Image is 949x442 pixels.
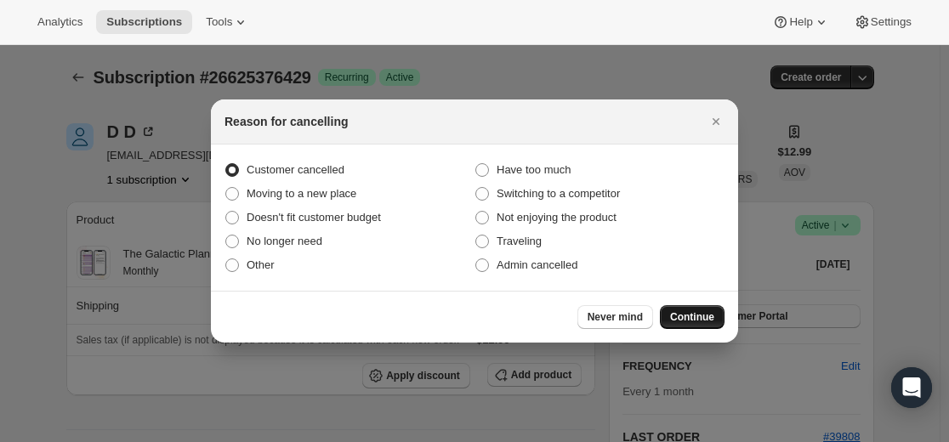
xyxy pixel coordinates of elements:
button: Close [704,110,728,133]
span: Settings [871,15,912,29]
button: Analytics [27,10,93,34]
span: Have too much [497,163,571,176]
button: Settings [844,10,922,34]
span: Traveling [497,235,542,247]
span: Admin cancelled [497,258,577,271]
span: Moving to a new place [247,187,356,200]
span: Switching to a competitor [497,187,620,200]
span: Tools [206,15,232,29]
button: Subscriptions [96,10,192,34]
span: No longer need [247,235,322,247]
span: Subscriptions [106,15,182,29]
span: Doesn't fit customer budget [247,211,381,224]
div: Open Intercom Messenger [891,367,932,408]
button: Never mind [577,305,653,329]
span: Not enjoying the product [497,211,617,224]
button: Tools [196,10,259,34]
span: Never mind [588,310,643,324]
span: Other [247,258,275,271]
span: Customer cancelled [247,163,344,176]
span: Continue [670,310,714,324]
span: Analytics [37,15,82,29]
button: Continue [660,305,725,329]
span: Help [789,15,812,29]
h2: Reason for cancelling [224,113,348,130]
button: Help [762,10,839,34]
